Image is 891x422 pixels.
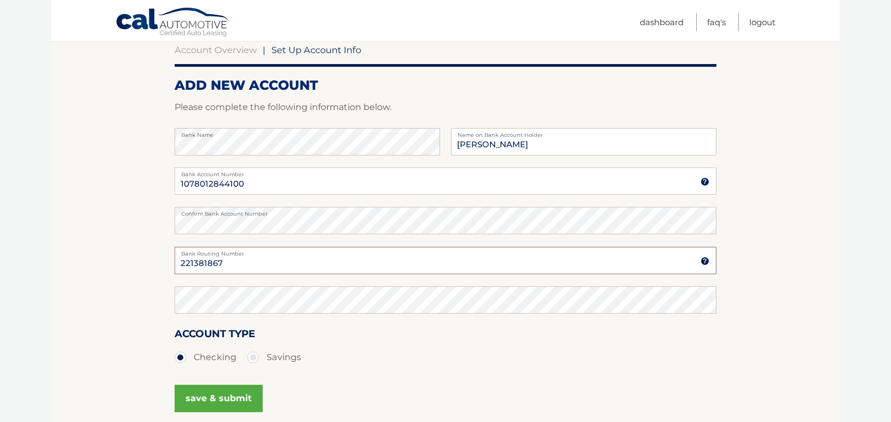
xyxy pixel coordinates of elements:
label: Savings [247,346,301,368]
input: Name on Account (Account Holder Name) [451,128,716,155]
span: Set Up Account Info [271,44,361,55]
input: Bank Routing Number [175,247,716,274]
label: Bank Name [175,128,440,137]
input: Bank Account Number [175,167,716,195]
a: Dashboard [640,13,684,31]
img: tooltip.svg [701,177,709,186]
span: | [263,44,265,55]
label: Confirm Bank Account Number [175,207,716,216]
button: save & submit [175,385,263,412]
label: Bank Account Number [175,167,716,176]
h2: ADD NEW ACCOUNT [175,77,716,94]
label: Bank Routing Number [175,247,716,256]
a: Cal Automotive [115,7,230,39]
a: Account Overview [175,44,257,55]
p: Please complete the following information below. [175,100,716,115]
img: tooltip.svg [701,257,709,265]
label: Account Type [175,326,255,346]
label: Checking [175,346,236,368]
label: Name on Bank Account Holder [451,128,716,137]
a: FAQ's [707,13,726,31]
a: Logout [749,13,776,31]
